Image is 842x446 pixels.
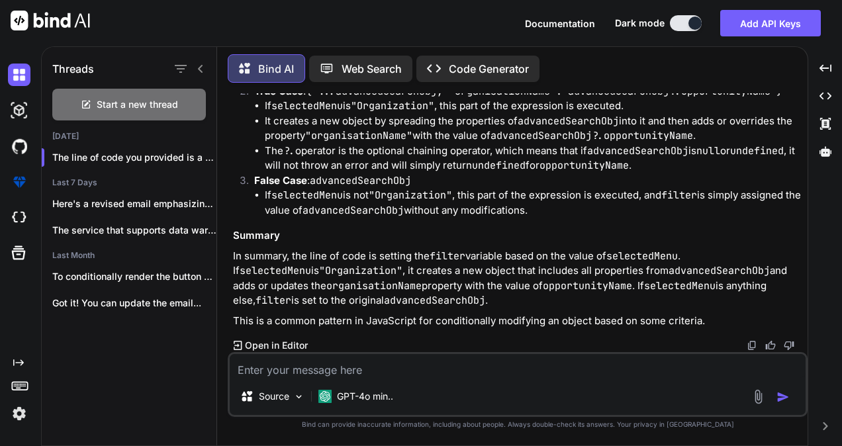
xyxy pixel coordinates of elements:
img: premium [8,171,30,193]
code: selectedMenu [271,189,343,202]
code: filter [256,294,291,307]
p: Source [259,390,289,403]
img: darkChat [8,64,30,86]
strong: False Case [254,174,307,187]
code: organisationName [326,279,422,292]
button: Add API Keys [720,10,821,36]
code: "Organization" [369,189,452,202]
h3: Summary [233,228,805,244]
code: selectedMenu [644,279,716,292]
code: undefined [730,144,784,157]
img: cloudideIcon [8,206,30,229]
code: advancedSearchObj [384,294,485,307]
code: filter [661,189,697,202]
p: The service that supports data warehousing capabilities... [52,224,216,237]
code: selectedMenu [271,99,343,112]
span: Dark mode [615,17,665,30]
code: advancedSearchObj [310,174,411,187]
p: Bind can provide inaccurate information, including about people. Always double-check its answers.... [228,420,808,429]
p: In summary, the line of code is setting the variable based on the value of . If is , it creates a... [233,249,805,308]
code: "Organization" [319,264,402,277]
li: If is , this part of the expression is executed. [265,99,805,114]
p: The line of code you provided is a condi... [52,151,216,164]
img: icon [776,390,790,404]
code: advancedSearchObj [669,264,770,277]
code: filter [430,249,465,263]
p: GPT-4o min.. [337,390,393,403]
img: Bind AI [11,11,90,30]
strong: True Case [254,85,303,97]
code: advancedSearchObj [518,114,619,128]
img: attachment [751,389,766,404]
img: copy [747,340,757,351]
code: ?. [283,144,295,157]
code: { ...advancedSearchObj, "organisationName": advancedSearchObj?.opportunityName } [306,85,782,98]
p: Got it! You can update the email... [52,296,216,310]
p: : [254,173,805,189]
button: Documentation [525,17,595,30]
code: "organisationName" [305,129,412,142]
span: Start a new thread [97,98,178,111]
img: dislike [784,340,794,351]
img: GPT-4o mini [318,390,332,403]
p: Open in Editor [245,339,308,352]
img: Pick Models [293,391,304,402]
code: opportunityName [543,279,632,292]
code: advancedSearchObj [303,204,404,217]
code: null [696,144,720,157]
p: Web Search [342,61,402,77]
code: advancedSearchObj [587,144,688,157]
code: advancedSearchObj?.opportunityName [491,129,693,142]
li: It creates a new object by spreading the properties of into it and then adds or overrides the pro... [265,114,805,144]
img: settings [8,402,30,425]
code: selectedMenu [606,249,678,263]
p: Bind AI [258,61,294,77]
p: Here's a revised email emphasizing the urgency... [52,197,216,210]
code: undefined [472,159,526,172]
h2: Last Month [42,250,216,261]
h2: Last 7 Days [42,177,216,188]
li: The operator is the optional chaining operator, which means that if is or , it will not throw an ... [265,144,805,173]
span: Documentation [525,18,595,29]
code: selectedMenu [240,264,311,277]
p: Code Generator [449,61,529,77]
code: "Organization" [351,99,434,112]
p: This is a common pattern in JavaScript for conditionally modifying an object based on some criteria. [233,314,805,329]
h2: [DATE] [42,131,216,142]
img: darkAi-studio [8,99,30,122]
li: If is not , this part of the expression is executed, and is simply assigned the value of without ... [265,188,805,218]
img: like [765,340,776,351]
p: To conditionally render the button based on... [52,270,216,283]
h1: Threads [52,61,94,77]
code: opportunityName [539,159,629,172]
img: githubDark [8,135,30,157]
